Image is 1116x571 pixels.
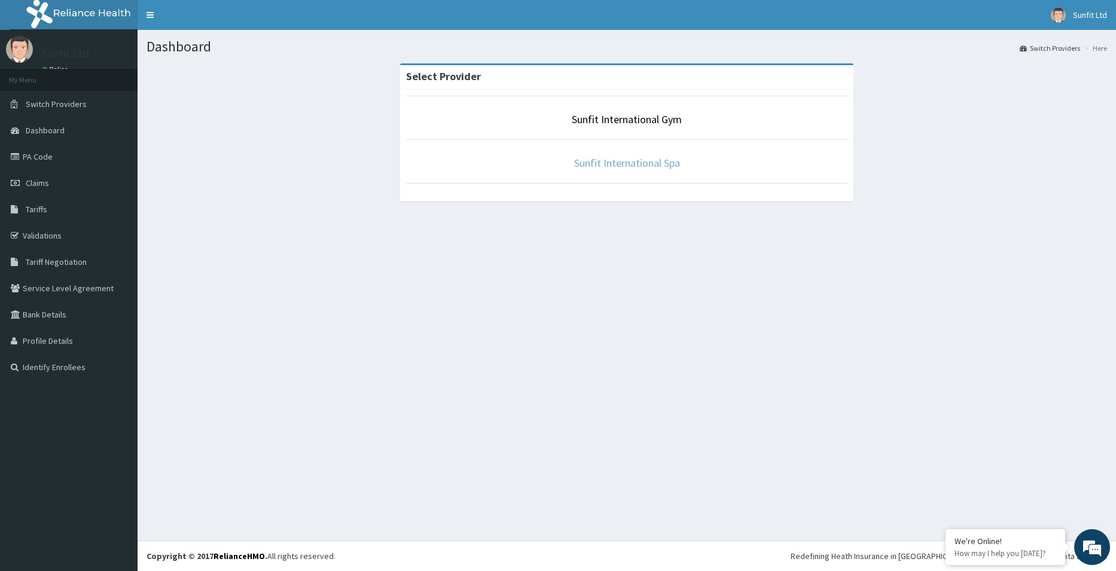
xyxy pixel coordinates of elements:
[955,548,1056,558] p: How may I help you today?
[574,156,680,170] a: Sunfit International Spa
[42,65,71,74] a: Online
[1073,10,1107,20] span: Sunfit Ltd
[572,112,682,126] a: Sunfit International Gym
[196,6,225,35] div: Minimize live chat window
[791,550,1107,562] div: Redefining Heath Insurance in [GEOGRAPHIC_DATA] using Telemedicine and Data Science!
[69,151,165,271] span: We're online!
[406,69,481,83] strong: Select Provider
[1020,43,1080,53] a: Switch Providers
[147,39,1107,54] h1: Dashboard
[6,326,228,368] textarea: Type your message and hit 'Enter'
[147,551,267,561] strong: Copyright © 2017 .
[22,60,48,90] img: d_794563401_company_1708531726252_794563401
[955,536,1056,546] div: We're Online!
[42,48,89,59] p: Sunfit Ltd
[214,551,265,561] a: RelianceHMO
[6,36,33,63] img: User Image
[26,204,47,215] span: Tariffs
[26,257,87,267] span: Tariff Negotiation
[62,67,201,83] div: Chat with us now
[26,99,87,109] span: Switch Providers
[1051,8,1066,23] img: User Image
[1081,43,1107,53] li: Here
[26,125,65,136] span: Dashboard
[26,178,49,188] span: Claims
[138,541,1116,571] footer: All rights reserved.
